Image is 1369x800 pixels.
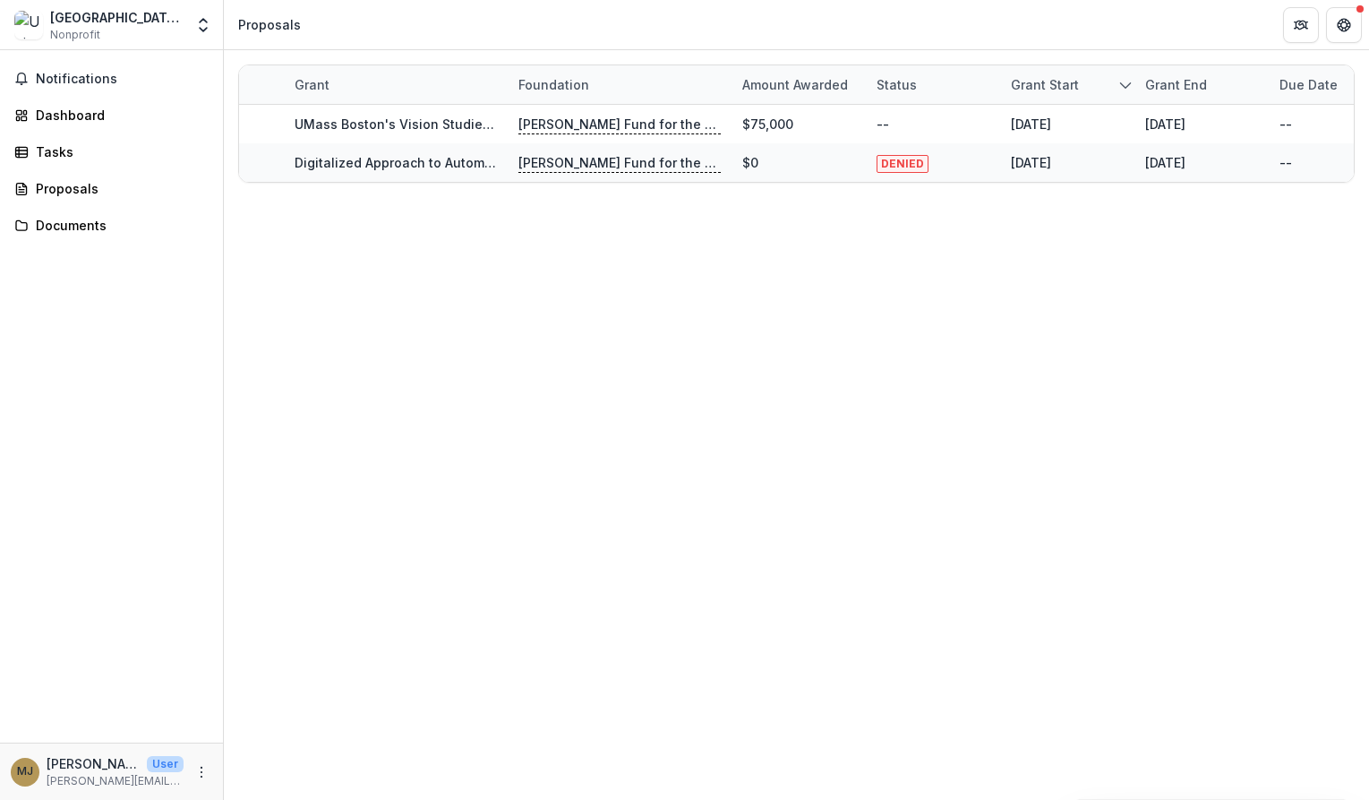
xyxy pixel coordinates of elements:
div: Meredith Eppel Jylkka [17,766,33,778]
button: Get Help [1326,7,1362,43]
div: -- [1279,153,1292,172]
button: Open entity switcher [191,7,216,43]
a: Proposals [7,174,216,203]
a: UMass Boston's Vision Studies Personnel Preparation Program - 91307273 [295,116,765,132]
div: Grant end [1134,75,1218,94]
div: Status [866,65,1000,104]
div: [DATE] [1011,153,1051,172]
p: [PERSON_NAME] Fund for the Blind [518,115,721,134]
div: Proposals [238,15,301,34]
p: [PERSON_NAME][EMAIL_ADDRESS][DOMAIN_NAME] [47,773,184,789]
div: Grant [284,75,340,94]
div: Grant start [1000,65,1134,104]
div: Due Date [1269,75,1348,94]
div: Foundation [508,75,600,94]
div: Foundation [508,65,732,104]
div: Amount awarded [732,65,866,104]
div: [DATE] [1145,115,1185,133]
div: Documents [36,216,201,235]
div: Grant start [1000,75,1090,94]
nav: breadcrumb [231,12,308,38]
svg: sorted descending [1118,78,1133,92]
div: -- [877,115,889,133]
a: Documents [7,211,216,240]
div: Tasks [36,142,201,161]
div: Proposals [36,179,201,198]
div: Grant [284,65,508,104]
div: Grant end [1134,65,1269,104]
div: $75,000 [742,115,793,133]
span: Notifications [36,72,209,87]
div: $0 [742,153,758,172]
span: Nonprofit [50,27,100,43]
span: DENIED [877,155,928,173]
p: [PERSON_NAME] [PERSON_NAME] [47,754,140,773]
div: Amount awarded [732,75,859,94]
button: Partners [1283,7,1319,43]
button: More [191,761,212,783]
a: Dashboard [7,100,216,130]
div: Dashboard [36,106,201,125]
a: Tasks [7,137,216,167]
div: [DATE] [1011,115,1051,133]
p: [PERSON_NAME] Fund for the Blind [518,153,721,173]
p: User [147,756,184,772]
div: [DATE] [1145,153,1185,172]
div: Status [866,75,928,94]
div: -- [1279,115,1292,133]
img: University of Massachusetts Boston [14,11,43,39]
div: [GEOGRAPHIC_DATA][US_STATE] [50,8,184,27]
a: Digitalized Approach to Automated Customizable Assessment Reports (DAtACAR) - 76908915 [295,155,874,170]
button: Notifications [7,65,216,93]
